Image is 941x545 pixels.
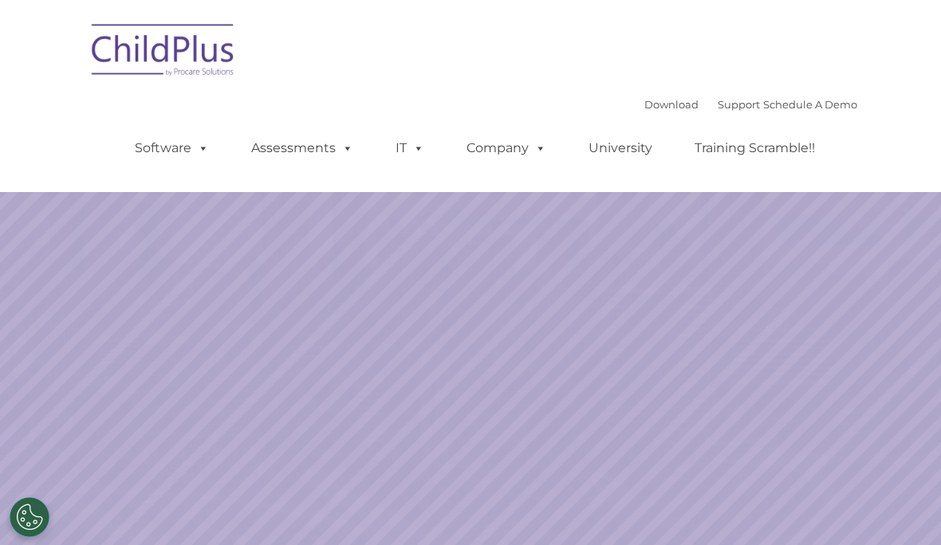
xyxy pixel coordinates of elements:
[679,132,831,164] a: Training Scramble!!
[763,98,857,111] a: Schedule A Demo
[718,98,760,111] a: Support
[119,132,225,164] a: Software
[640,280,801,322] a: Learn More
[10,497,49,537] button: Cookies Settings
[644,98,857,111] font: |
[644,98,699,111] a: Download
[84,13,243,92] img: ChildPlus by Procare Solutions
[380,132,440,164] a: IT
[573,132,668,164] a: University
[451,132,562,164] a: Company
[235,132,369,164] a: Assessments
